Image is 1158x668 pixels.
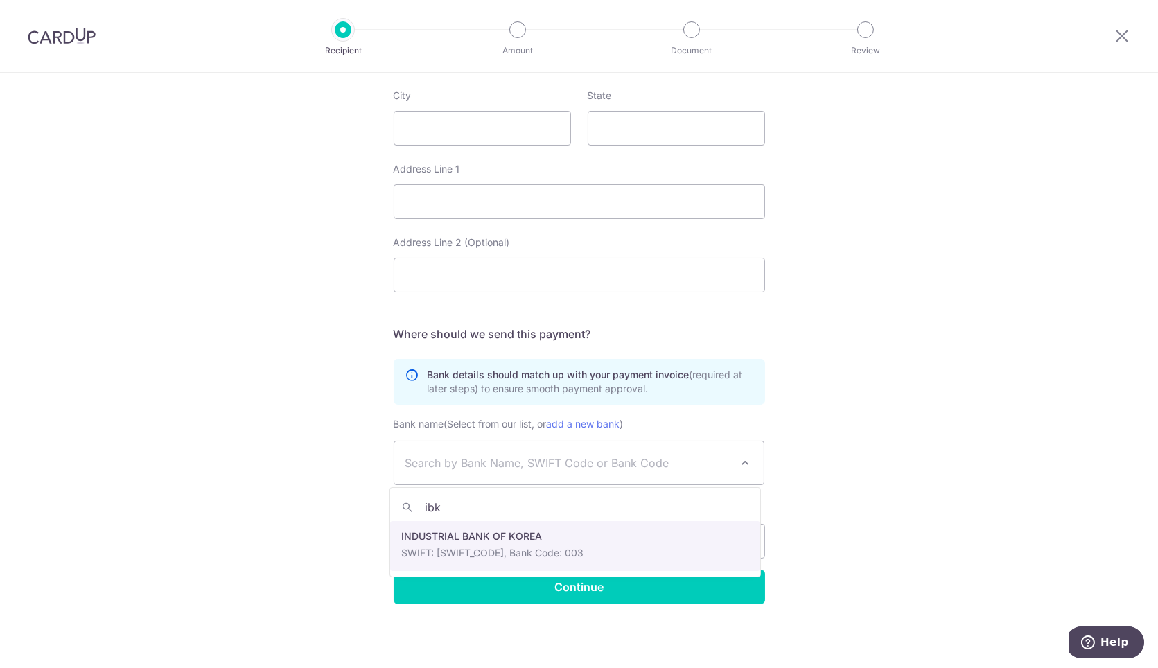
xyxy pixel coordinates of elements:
span: Help [31,10,60,22]
label: Bank name [394,416,624,432]
a: add a new bank [547,418,620,430]
p: Document [640,44,743,58]
iframe: Opens a widget where you can find more information [1069,626,1144,661]
label: Address Line 2 (Optional) [394,236,510,249]
span: (Select from our list, or ) [444,418,624,430]
p: Review [814,44,917,58]
label: City [394,89,412,103]
img: CardUp [28,28,96,44]
label: Address Line 1 [394,162,460,176]
label: State [588,89,612,103]
p: Recipient [292,44,394,58]
input: Continue [394,570,765,604]
p: SWIFT: [SWIFT_CODE], Bank Code: 003 [401,546,749,560]
p: Amount [466,44,569,58]
p: INDUSTRIAL BANK OF KOREA [401,529,749,543]
span: Search by Bank Name, SWIFT Code or Bank Code [405,455,731,471]
p: Bank details should match up with your payment invoice [428,368,753,396]
h5: Where should we send this payment? [394,326,765,342]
